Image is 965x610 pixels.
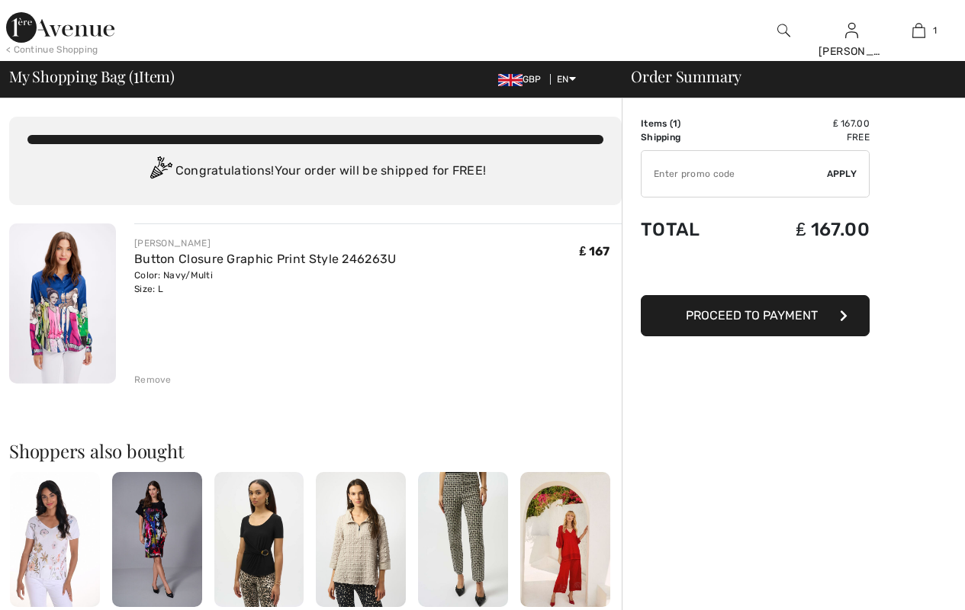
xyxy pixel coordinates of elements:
[827,167,857,181] span: Apply
[641,255,870,290] iframe: PayPal
[10,472,100,607] img: Floral V-Neck Pullover Style 251552
[886,21,952,40] a: 1
[9,223,116,384] img: Button Closure Graphic Print Style 246263U
[742,204,870,255] td: ₤ 167.00
[418,472,508,607] img: High-Waisted Checkered Trousers Style 253098
[777,21,790,40] img: search the website
[134,373,172,387] div: Remove
[498,74,523,86] img: UK Pound
[6,43,98,56] div: < Continue Shopping
[580,244,610,258] span: ₤ 167
[742,130,870,144] td: Free
[819,43,885,59] div: [PERSON_NAME]
[316,472,406,607] img: Relaxed Fit Zipper Jacket Style 253070
[641,130,742,144] td: Shipping
[641,204,742,255] td: Total
[498,74,548,85] span: GBP
[134,268,397,296] div: Color: Navy/Multi Size: L
[133,65,139,85] span: 1
[557,74,576,85] span: EN
[134,236,397,250] div: [PERSON_NAME]
[845,23,858,37] a: Sign In
[742,117,870,130] td: ₤ 167.00
[933,24,937,37] span: 1
[214,472,304,607] img: Casual Knotted Pullover Style 252230
[6,12,114,43] img: 1ère Avenue
[613,69,956,84] div: Order Summary
[9,441,622,460] h2: Shoppers also bought
[112,472,202,607] img: Casual Abstract Knee-Length Dress Style 253032
[520,472,610,607] img: Cropped Wide-Leg Mesh Trousers Style 251915
[134,252,397,266] a: Button Closure Graphic Print Style 246263U
[686,308,818,323] span: Proceed to Payment
[673,118,677,129] span: 1
[642,151,827,197] input: Promo code
[145,156,175,187] img: Congratulation2.svg
[845,21,858,40] img: My Info
[912,21,925,40] img: My Bag
[641,295,870,336] button: Proceed to Payment
[27,156,603,187] div: Congratulations! Your order will be shipped for FREE!
[9,69,175,84] span: My Shopping Bag ( Item)
[641,117,742,130] td: Items ( )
